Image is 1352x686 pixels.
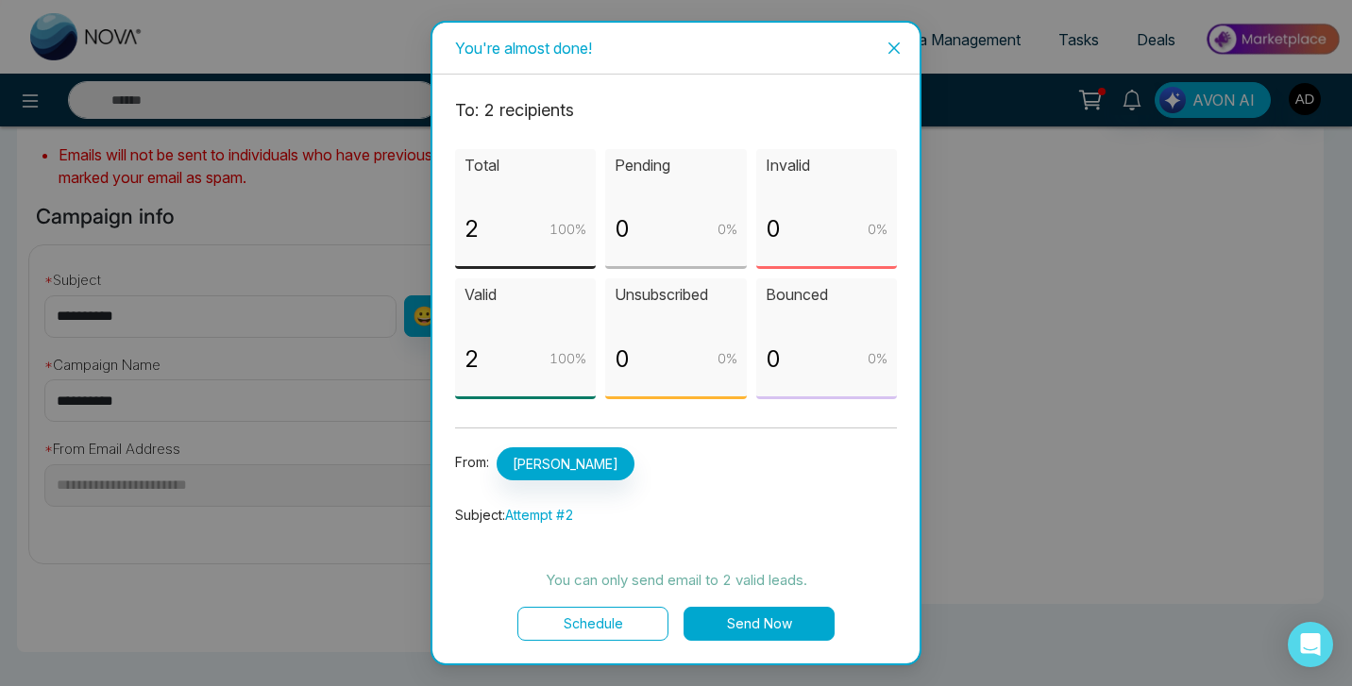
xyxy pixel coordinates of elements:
[887,41,902,56] span: close
[615,342,630,377] p: 0
[465,283,586,307] p: Valid
[465,342,479,377] p: 2
[465,211,479,247] p: 2
[549,348,586,369] p: 100 %
[455,38,897,59] div: You're almost done!
[868,348,887,369] p: 0 %
[766,283,887,307] p: Bounced
[505,507,574,523] span: Attempt #2
[766,154,887,177] p: Invalid
[718,219,737,240] p: 0 %
[455,569,897,592] p: You can only send email to 2 valid leads.
[868,219,887,240] p: 0 %
[766,211,781,247] p: 0
[766,342,781,377] p: 0
[1288,622,1333,667] div: Open Intercom Messenger
[455,447,897,480] p: From:
[615,283,736,307] p: Unsubscribed
[465,154,586,177] p: Total
[615,211,630,247] p: 0
[455,505,897,526] p: Subject:
[615,154,736,177] p: Pending
[497,447,634,480] span: [PERSON_NAME]
[517,607,668,641] button: Schedule
[455,97,897,124] p: To: 2 recipient s
[718,348,737,369] p: 0 %
[684,607,835,641] button: Send Now
[549,219,586,240] p: 100 %
[869,23,920,74] button: Close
